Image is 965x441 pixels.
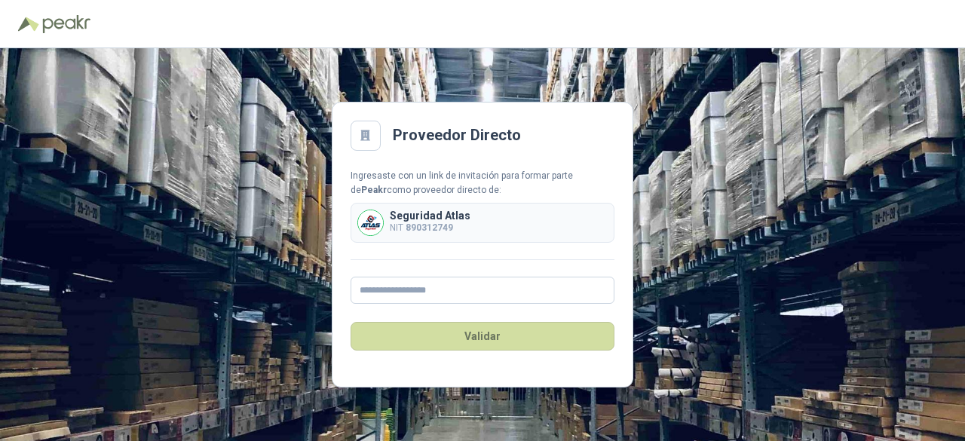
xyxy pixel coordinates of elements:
p: Seguridad Atlas [390,210,470,221]
button: Validar [351,322,614,351]
p: NIT [390,221,470,235]
img: Peakr [42,15,90,33]
img: Company Logo [358,210,383,235]
b: Peakr [361,185,387,195]
b: 890312749 [406,222,453,233]
h2: Proveedor Directo [393,124,521,147]
img: Logo [18,17,39,32]
div: Ingresaste con un link de invitación para formar parte de como proveedor directo de: [351,169,614,198]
